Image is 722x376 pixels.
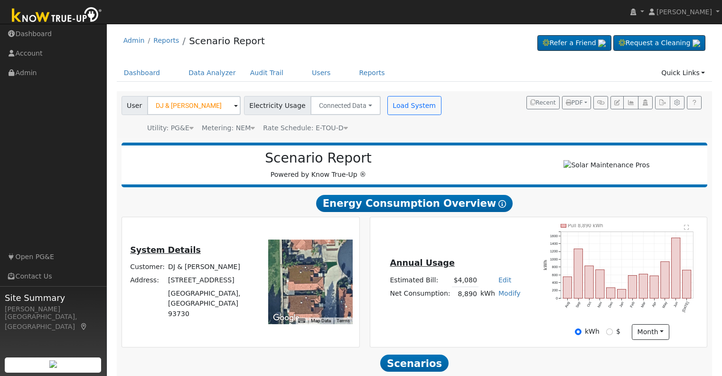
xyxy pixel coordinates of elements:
[5,312,102,332] div: [GEOGRAPHIC_DATA], [GEOGRAPHIC_DATA]
[167,274,255,287] td: [STREET_ADDRESS]
[655,96,670,109] button: Export Interval Data
[271,312,302,324] a: Open this area in Google Maps (opens a new window)
[498,276,511,284] a: Edit
[610,96,624,109] button: Edit User
[49,360,57,368] img: retrieve
[639,274,647,299] rect: onclick=""
[556,296,558,300] text: 0
[585,327,600,337] label: kWh
[619,301,625,308] text: Jan
[550,234,558,238] text: 1600
[693,39,700,47] img: retrieve
[684,224,689,230] text: 
[167,260,255,273] td: DJ & [PERSON_NAME]
[387,96,441,115] button: Load System
[586,301,592,308] text: Oct
[585,266,593,298] rect: onclick=""
[650,276,658,298] rect: onclick=""
[550,241,558,246] text: 1400
[452,273,478,287] td: $4,080
[618,289,626,299] rect: onclick=""
[598,39,606,47] img: retrieve
[526,96,560,109] button: Recent
[310,96,381,115] button: Connected Data
[263,124,347,132] span: Alias: HETOUD
[607,288,615,298] rect: onclick=""
[654,64,712,82] a: Quick Links
[661,261,669,298] rect: onclick=""
[498,200,506,208] i: Show Help
[563,277,572,298] rect: onclick=""
[153,37,179,44] a: Reports
[552,265,558,269] text: 800
[5,304,102,314] div: [PERSON_NAME]
[388,287,452,301] td: Net Consumption:
[544,260,548,270] text: kWh
[305,64,338,82] a: Users
[564,301,571,309] text: Aug
[575,328,581,335] input: kWh
[568,223,603,228] text: Pull 8,890 kWh
[593,96,608,109] button: Generate Report Link
[628,276,637,299] rect: onclick=""
[147,96,241,115] input: Select a User
[640,301,647,309] text: Mar
[574,249,582,299] rect: onclick=""
[651,301,657,308] text: Apr
[575,301,581,309] text: Sep
[608,301,614,309] text: Dec
[390,258,454,268] u: Annual Usage
[632,324,669,340] button: month
[202,123,255,133] div: Metering: NEM
[562,96,591,109] button: PDF
[130,245,201,255] u: System Details
[117,64,168,82] a: Dashboard
[597,301,603,309] text: Nov
[352,64,392,82] a: Reports
[452,287,478,301] td: 8,890
[670,96,684,109] button: Settings
[316,195,513,212] span: Energy Consumption Overview
[298,318,305,324] button: Keyboard shortcuts
[687,96,702,109] a: Help Link
[550,257,558,261] text: 1000
[550,249,558,253] text: 1200
[566,99,583,106] span: PDF
[243,64,291,82] a: Audit Trail
[131,150,506,166] h2: Scenario Report
[681,301,690,313] text: [DATE]
[638,96,653,109] button: Login As
[5,291,102,304] span: Site Summary
[537,35,611,51] a: Refer a Friend
[552,273,558,277] text: 600
[623,96,638,109] button: Multi-Series Graph
[122,96,148,115] span: User
[552,280,558,285] text: 400
[613,35,705,51] a: Request a Cleaning
[673,301,679,308] text: Jun
[129,274,167,287] td: Address:
[656,8,712,16] span: [PERSON_NAME]
[606,328,613,335] input: $
[563,160,649,170] img: Solar Maintenance Pros
[123,37,145,44] a: Admin
[129,260,167,273] td: Customer:
[271,312,302,324] img: Google
[629,301,636,308] text: Feb
[380,355,448,372] span: Scenarios
[126,150,511,180] div: Powered by Know True-Up ®
[80,323,88,330] a: Map
[181,64,243,82] a: Data Analyzer
[596,270,604,298] rect: onclick=""
[337,318,350,323] a: Terms (opens in new tab)
[616,327,620,337] label: $
[244,96,311,115] span: Electricity Usage
[498,289,521,297] a: Modify
[189,35,265,47] a: Scenario Report
[147,123,194,133] div: Utility: PG&E
[478,287,497,301] td: kWh
[662,301,668,309] text: May
[388,273,452,287] td: Estimated Bill:
[552,288,558,292] text: 200
[167,287,255,320] td: [GEOGRAPHIC_DATA], [GEOGRAPHIC_DATA] 93730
